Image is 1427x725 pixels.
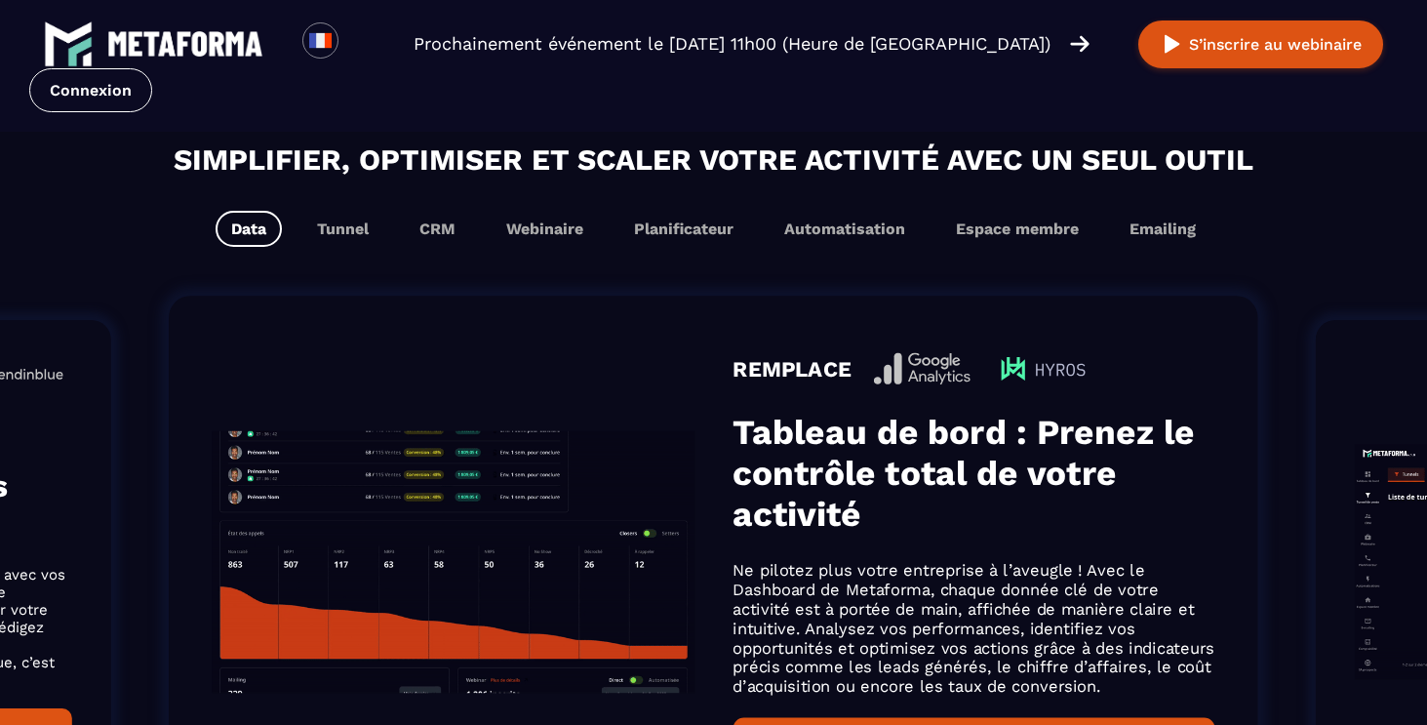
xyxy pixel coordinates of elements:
[44,20,93,68] img: logo
[618,211,749,247] button: Planificateur
[733,412,1215,534] h3: Tableau de bord : Prenez le contrôle total de votre activité
[733,356,852,382] h4: REMPLACE
[1114,211,1211,247] button: Emailing
[733,561,1215,697] p: Ne pilotez plus votre entreprise à l’aveugle ! Avec le Dashboard de Metaforma, chaque donnée clé ...
[1070,33,1090,55] img: arrow-right
[1138,20,1383,68] button: S’inscrire au webinaire
[355,32,370,56] input: Search for option
[20,138,1407,181] h2: Simplifier, optimiser et scaler votre activité avec un seul outil
[404,211,471,247] button: CRM
[29,68,152,112] a: Connexion
[414,30,1050,58] p: Prochainement événement le [DATE] 11h00 (Heure de [GEOGRAPHIC_DATA])
[301,211,384,247] button: Tunnel
[940,211,1094,247] button: Espace membre
[107,31,263,57] img: logo
[991,347,1086,390] img: icon
[212,431,694,693] img: gif
[1160,32,1184,57] img: play
[491,211,599,247] button: Webinaire
[769,211,921,247] button: Automatisation
[338,22,386,65] div: Search for option
[308,28,333,53] img: fr
[216,211,282,247] button: Data
[873,352,970,385] img: icon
